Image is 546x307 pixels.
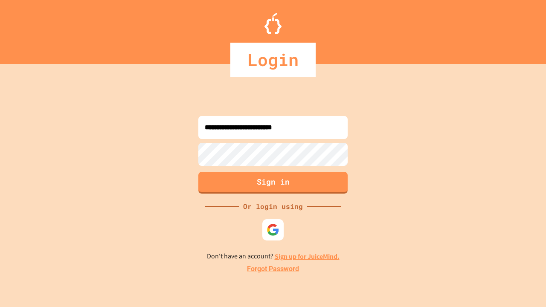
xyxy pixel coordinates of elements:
img: google-icon.svg [267,223,279,236]
img: Logo.svg [264,13,282,34]
a: Sign up for JuiceMind. [275,252,340,261]
iframe: chat widget [510,273,537,298]
div: Or login using [239,201,307,211]
iframe: chat widget [475,236,537,272]
div: Login [230,43,316,77]
button: Sign in [198,172,348,194]
a: Forgot Password [247,264,299,274]
p: Don't have an account? [207,251,340,262]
